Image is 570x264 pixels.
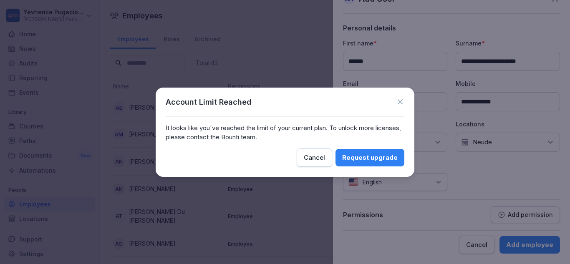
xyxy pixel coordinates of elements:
div: Request upgrade [342,153,398,162]
button: Request upgrade [335,149,404,166]
p: Account Limit Reached [166,98,252,106]
button: Cancel [297,148,332,167]
div: Cancel [304,153,325,162]
p: It looks like you've reached the limit of your current plan. To unlock more licenses, please cont... [166,123,404,142]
